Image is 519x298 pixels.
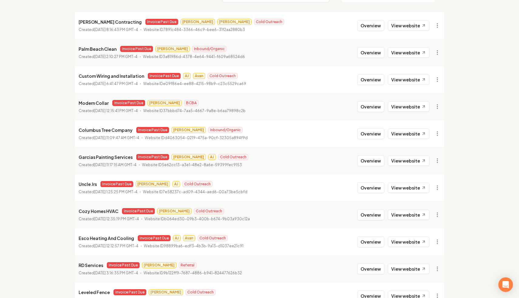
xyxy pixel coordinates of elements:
[218,154,248,160] span: Cold Outreach
[79,180,97,188] p: Uncle Jrs
[94,271,138,275] time: [DATE] 3:16:35 PM GMT-4
[136,154,169,160] span: Invoice Past Due
[79,207,118,215] p: Cozy Homes HVAC
[208,73,238,79] span: Cold Outreach
[184,100,198,106] span: BCBA
[143,81,246,87] p: Website ID e09f86e4-ee88-4215-98b9-c23c5529ca69
[114,289,146,295] span: Invoice Past Due
[357,128,384,139] button: Overview
[143,54,245,60] p: Website ID 3a81986d-4378-4e64-9441-f609a68524d6
[144,216,250,222] p: Website ID b064ed30-09b3-400b-b674-9b03a930c12a
[388,101,429,112] a: View website
[171,154,206,160] span: [PERSON_NAME]
[145,135,248,141] p: Website ID d4063054-0219-475a-90cf-32305a894f9d
[388,183,429,193] a: View website
[143,108,246,114] p: Website ID 37bbbd74-7aa5-4667-9a8e-b6aa79898c2b
[94,54,137,59] time: [DATE] 2:10:27 PM GMT-4
[388,47,429,58] a: View website
[148,100,182,106] span: [PERSON_NAME]
[94,217,139,221] time: [DATE] 12:35:19 PM GMT-4
[194,208,224,214] span: Cold Outreach
[120,46,153,52] span: Invoice Past Due
[171,127,206,133] span: [PERSON_NAME]
[357,182,384,193] button: Overview
[94,108,138,113] time: [DATE] 12:15:41 PM GMT-4
[357,155,384,166] button: Overview
[79,45,117,53] p: Palm Beach Clean
[79,189,137,195] p: Created
[94,81,138,86] time: [DATE] 6:41:47 PM GMT-4
[198,235,228,241] span: Cold Outreach
[144,270,242,276] p: Website ID 9b122ff9-7687-4886-b941-824477626b32
[94,190,137,194] time: [DATE] 1:25:25 PM GMT-4
[79,289,110,296] p: Leveled Fence
[79,262,103,269] p: RD Services
[94,163,137,167] time: [DATE] 11:17:15 AM GMT-4
[94,135,139,140] time: [DATE] 11:09:47 AM GMT-4
[94,27,138,32] time: [DATE] 8:16:43 PM GMT-4
[79,243,138,249] p: Created
[183,235,195,241] span: Avan
[94,244,138,248] time: [DATE] 12:12:57 PM GMT-4
[79,135,139,141] p: Created
[79,18,142,26] p: [PERSON_NAME] Contracting
[173,235,181,241] span: AJ
[254,19,284,25] span: Cold Outreach
[181,19,215,25] span: [PERSON_NAME]
[208,154,216,160] span: AJ
[357,101,384,112] button: Overview
[155,46,190,52] span: [PERSON_NAME]
[192,46,226,52] span: Inbound/Organic
[149,289,183,295] span: [PERSON_NAME]
[107,262,140,268] span: Invoice Past Due
[79,235,134,242] p: Esco Heating And Cooling
[79,108,138,114] p: Created
[136,181,170,187] span: [PERSON_NAME]
[79,162,137,168] p: Created
[357,209,384,220] button: Overview
[388,74,429,85] a: View website
[185,289,215,295] span: Cold Outreach
[208,127,243,133] span: Inbound/Organic
[142,262,176,268] span: [PERSON_NAME]
[79,72,144,80] p: Custom Wiring and Installation
[138,235,171,241] span: Invoice Past Due
[357,47,384,58] button: Overview
[193,73,205,79] span: Avan
[79,216,139,222] p: Created
[179,262,196,268] span: Referral
[79,54,137,60] p: Created
[357,236,384,247] button: Overview
[388,210,429,220] a: View website
[122,208,155,214] span: Invoice Past Due
[79,153,133,161] p: Garcias Painting Services
[182,181,212,187] span: Cold Outreach
[388,237,429,247] a: View website
[144,243,243,249] p: Website ID 98899ba6-edf3-4b3b-9a13-d1037ee21c91
[79,81,138,87] p: Created
[357,263,384,274] button: Overview
[79,126,133,134] p: Columbus Tree Company
[388,20,429,31] a: View website
[148,73,181,79] span: Invoice Past Due
[112,100,145,106] span: Invoice Past Due
[388,264,429,274] a: View website
[498,277,513,292] div: Open Intercom Messenger
[388,128,429,139] a: View website
[183,73,191,79] span: AJ
[157,208,192,214] span: [PERSON_NAME]
[79,27,138,33] p: Created
[172,181,180,187] span: AJ
[143,189,247,195] p: Website ID 7e58237c-ad09-4344-aed6-00a73be5cbfd
[136,127,169,133] span: Invoice Past Due
[79,270,138,276] p: Created
[100,181,133,187] span: Invoice Past Due
[145,19,178,25] span: Invoice Past Due
[144,27,245,33] p: Website ID 7891c484-3366-46c9-bee6-31f2aa2880b3
[357,74,384,85] button: Overview
[217,19,252,25] span: [PERSON_NAME]
[357,20,384,31] button: Overview
[388,156,429,166] a: View website
[142,162,242,168] p: Website ID 5e62cc13-a3e1-48e2-8a6e-59399fec9153
[79,99,109,107] p: Modern Collar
